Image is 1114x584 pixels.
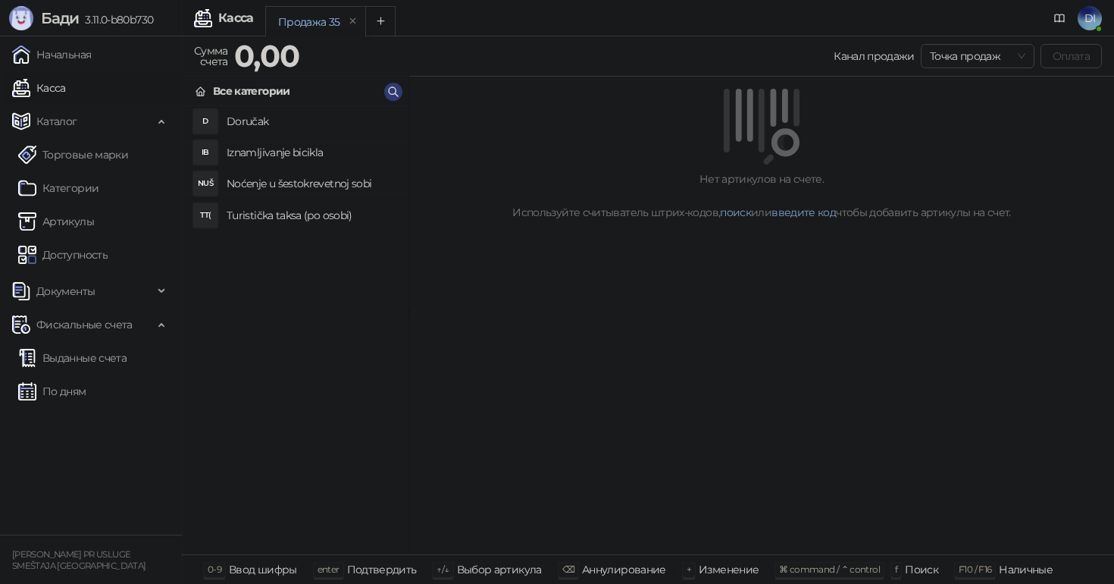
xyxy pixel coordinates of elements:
[999,560,1053,579] div: Наличные
[582,560,666,579] div: Аннулирование
[343,15,363,28] button: remove
[347,560,417,579] div: Подтвердить
[437,564,449,575] span: ↑/↓
[905,560,938,579] div: Поиск
[41,9,79,27] span: Бади
[36,276,95,306] span: Документы
[183,106,408,554] div: grid
[227,171,396,196] h4: Noćenje u šestokrevetnoj sobi
[930,45,1025,68] span: Точка продаж
[193,171,217,196] div: NUŠ
[193,109,217,133] div: D
[834,48,915,64] div: Канал продажи
[699,560,759,579] div: Изменение
[12,73,66,103] a: Касса
[227,140,396,165] h4: Iznamljivanje bicikla
[229,560,297,579] div: Ввод шифры
[227,203,396,228] h4: Turistička taksa (po osobi)
[18,343,127,373] a: Выданные счета
[720,206,751,219] a: поиск
[18,173,99,203] a: Категории
[457,560,542,579] div: Выбор артикула
[18,140,128,170] a: Торговые марки
[278,14,340,30] div: Продажа 35
[1047,6,1072,30] a: Документация
[779,564,880,575] span: ⌘ command / ⌃ control
[227,109,396,133] h4: Doručak
[687,564,691,575] span: +
[959,564,991,575] span: F10 / F16
[1078,6,1102,30] span: DI
[1040,44,1102,68] button: Оплата
[193,140,217,165] div: IB
[318,564,340,575] span: enter
[208,564,221,575] span: 0-9
[12,549,146,571] small: [PERSON_NAME] PR USLUGE SMEŠTAJA [GEOGRAPHIC_DATA]
[213,83,290,99] div: Все категории
[218,12,254,24] div: Касса
[191,41,231,71] div: Сумма счета
[18,212,36,231] img: Artikli
[12,39,91,70] a: Начальная
[18,206,94,237] a: ArtikliАртикулы
[234,37,299,74] strong: 0,00
[79,13,153,27] span: 3.11.0-b80b730
[9,6,33,30] img: Logo
[18,376,86,407] a: По дням
[771,206,836,219] a: введите код
[365,6,396,36] button: Add tab
[562,564,574,575] span: ⌫
[36,309,133,340] span: Фискальные счета
[427,171,1096,221] div: Нет артикулов на счете. Используйте считыватель штрих-кодов, или чтобы добавить артикулы на счет.
[18,240,108,270] a: Доступность
[193,203,217,228] div: TT(
[895,564,897,575] span: f
[36,106,77,137] span: Каталог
